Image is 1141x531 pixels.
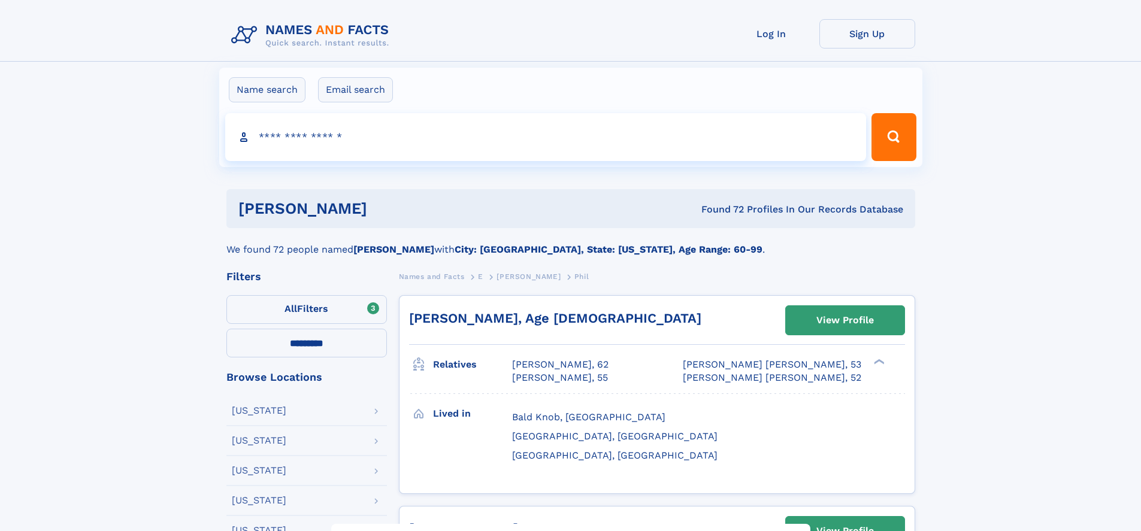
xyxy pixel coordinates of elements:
[285,303,297,314] span: All
[229,77,305,102] label: Name search
[512,411,665,423] span: Bald Knob, [GEOGRAPHIC_DATA]
[232,406,286,415] div: [US_STATE]
[455,244,762,255] b: City: [GEOGRAPHIC_DATA], State: [US_STATE], Age Range: 60-99
[226,295,387,324] label: Filters
[232,436,286,445] div: [US_STATE]
[574,272,589,281] span: Phil
[816,307,874,334] div: View Profile
[409,311,701,326] a: [PERSON_NAME], Age [DEMOGRAPHIC_DATA]
[683,358,861,371] a: [PERSON_NAME] [PERSON_NAME], 53
[238,201,534,216] h1: [PERSON_NAME]
[497,272,561,281] span: [PERSON_NAME]
[819,19,915,48] a: Sign Up
[232,496,286,505] div: [US_STATE]
[871,358,885,366] div: ❯
[512,371,608,384] a: [PERSON_NAME], 55
[478,272,483,281] span: E
[399,269,465,284] a: Names and Facts
[534,203,903,216] div: Found 72 Profiles In Our Records Database
[433,403,512,424] h3: Lived in
[724,19,819,48] a: Log In
[478,269,483,284] a: E
[433,354,512,375] h3: Relatives
[353,244,434,255] b: [PERSON_NAME]
[683,371,861,384] a: [PERSON_NAME] [PERSON_NAME], 52
[512,358,609,371] a: [PERSON_NAME], 62
[225,113,867,161] input: search input
[871,113,916,161] button: Search Button
[226,228,915,257] div: We found 72 people named with .
[512,430,718,442] span: [GEOGRAPHIC_DATA], [GEOGRAPHIC_DATA]
[512,450,718,461] span: [GEOGRAPHIC_DATA], [GEOGRAPHIC_DATA]
[232,466,286,475] div: [US_STATE]
[318,77,393,102] label: Email search
[497,269,561,284] a: [PERSON_NAME]
[226,372,387,383] div: Browse Locations
[786,306,904,335] a: View Profile
[226,271,387,282] div: Filters
[226,19,399,51] img: Logo Names and Facts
